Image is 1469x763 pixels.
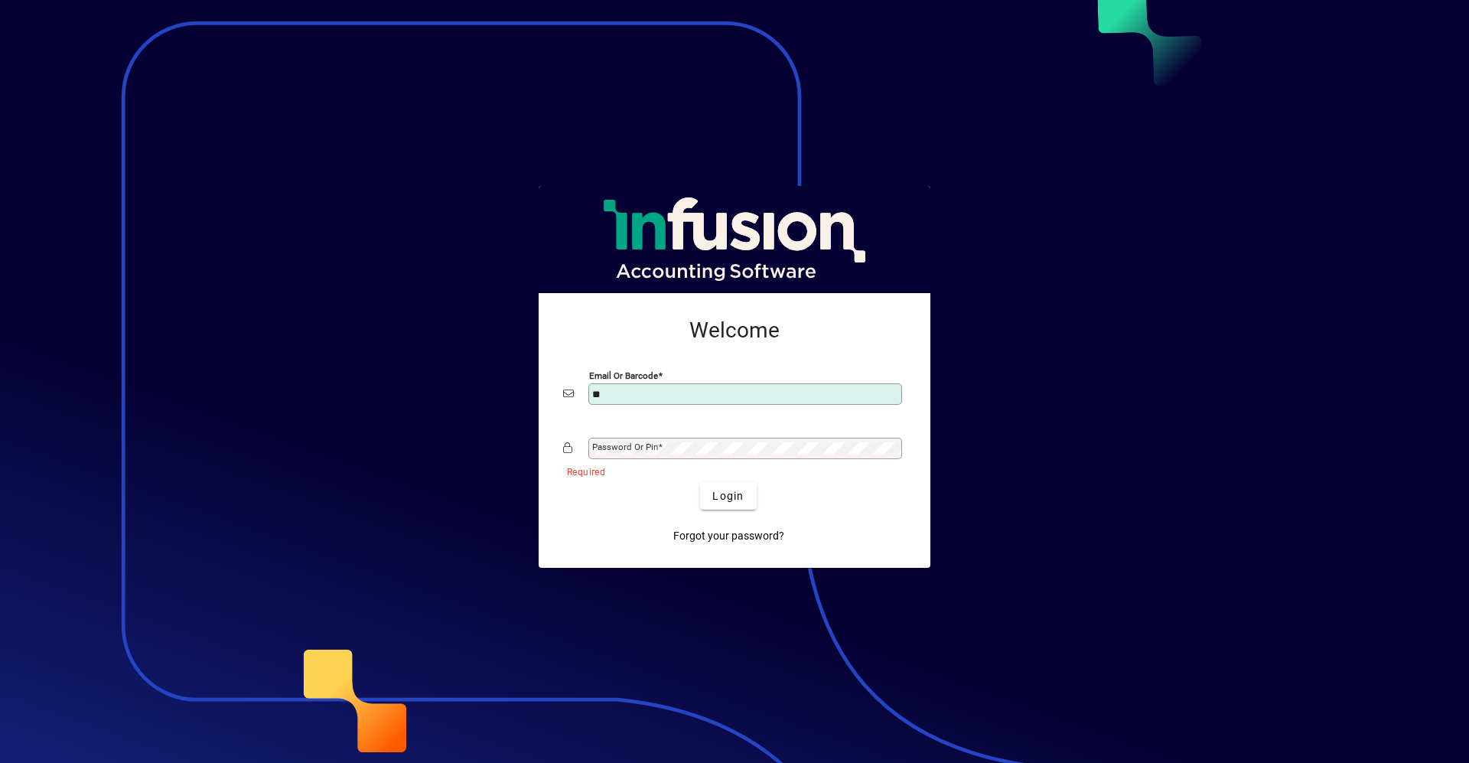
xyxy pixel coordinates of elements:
[592,442,658,452] mat-label: Password or Pin
[589,370,658,381] mat-label: Email or Barcode
[712,488,744,504] span: Login
[700,482,756,510] button: Login
[563,318,906,344] h2: Welcome
[667,522,790,549] a: Forgot your password?
[673,528,784,544] span: Forgot your password?
[567,463,894,479] mat-error: Required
